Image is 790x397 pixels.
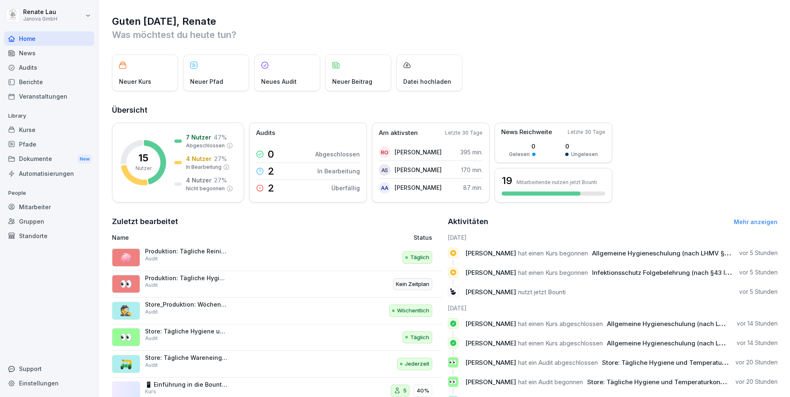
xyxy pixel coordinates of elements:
[395,148,442,156] p: [PERSON_NAME]
[395,183,442,192] p: [PERSON_NAME]
[448,233,778,242] h6: [DATE]
[379,164,390,176] div: AS
[568,128,605,136] p: Letzte 30 Tage
[4,75,94,89] div: Berichte
[112,271,442,298] a: 👀Produktion: Tägliche Hygiene und Temperaturkontrolle bis 12.00 MittagAuditKein Zeitplan
[261,77,297,86] p: Neues Audit
[4,166,94,181] a: Automatisierungen
[145,274,228,282] p: Produktion: Tägliche Hygiene und Temperaturkontrolle bis 12.00 Mittag
[465,378,516,386] span: [PERSON_NAME]
[4,137,94,151] div: Pfade
[190,77,223,86] p: Neuer Pfad
[4,229,94,243] div: Standorte
[739,249,778,257] p: vor 5 Stunden
[4,89,94,104] a: Veranstaltungen
[145,281,158,289] p: Audit
[414,233,432,242] p: Status
[416,387,429,395] p: 40%
[4,46,94,60] a: News
[145,362,158,369] p: Audit
[518,339,603,347] span: hat einen Kurs abgeschlossen
[460,148,483,156] p: 395 min.
[403,387,407,395] p: 5
[4,200,94,214] a: Mitarbeiter
[445,129,483,137] p: Letzte 30 Tage
[268,166,274,176] p: 2
[4,214,94,229] a: Gruppen
[112,15,778,28] h1: Guten [DATE], Renate
[735,358,778,366] p: vor 20 Stunden
[317,167,360,175] p: In Bearbeitung
[465,249,516,257] span: [PERSON_NAME]
[112,233,319,242] p: Name
[315,150,360,158] p: Abgeschlossen
[379,147,390,158] div: Ro
[465,320,516,328] span: [PERSON_NAME]
[737,319,778,328] p: vor 14 Stunden
[607,339,774,347] span: Allgemeine Hygieneschulung (nach LHMV §4) DIN10514
[501,128,552,137] p: News Reichweite
[145,308,158,316] p: Audit
[465,288,516,296] span: [PERSON_NAME]
[214,133,227,142] p: 47 %
[186,176,212,184] p: 4 Nutzer
[136,165,152,172] p: Nutzer
[403,77,451,86] p: Datei hochladen
[145,328,228,335] p: Store: Tägliche Hygiene und Temperaturkontrolle bis 12.00 Mittag
[4,123,94,137] a: Kurse
[518,288,566,296] span: nutzt jetzt Bounti
[268,149,274,159] p: 0
[395,165,442,174] p: [PERSON_NAME]
[4,187,94,200] p: People
[734,218,778,225] a: Mehr anzeigen
[461,165,483,174] p: 170 min.
[119,77,151,86] p: Neuer Kurs
[186,163,221,171] p: In Bearbeitung
[256,128,275,138] p: Audits
[112,28,778,41] p: Was möchtest du heute tun?
[463,183,483,192] p: 87 min.
[379,182,390,194] div: AA
[145,248,228,255] p: Produktion: Tägliche Reinigung und Desinfektion der Produktion
[518,320,603,328] span: hat einen Kurs abgeschlossen
[448,216,488,227] h2: Aktivitäten
[145,301,228,308] p: Store_Produktion: Wöchentliche Kontrolle auf Schädlinge
[518,359,598,366] span: hat ein Audit abgeschlossen
[587,378,785,386] span: Store: Tägliche Hygiene und Temperaturkontrolle bis 12.00 Mittag
[145,354,228,362] p: Store: Tägliche Wareneingangskontrolle
[4,362,94,376] div: Support
[465,359,516,366] span: [PERSON_NAME]
[145,255,158,262] p: Audit
[4,151,94,167] div: Dokumente
[214,176,227,184] p: 27 %
[379,128,418,138] p: Am aktivsten
[78,154,92,164] div: New
[112,324,442,351] a: 👀Store: Tägliche Hygiene und Temperaturkontrolle bis 12.00 MittagAuditTäglich
[145,381,228,388] p: 📱 Einführung in die Bounti App
[4,60,94,75] a: Audits
[268,183,274,193] p: 2
[518,269,588,276] span: hat einen Kurs begonnen
[405,360,429,368] p: Jederzeit
[4,109,94,123] p: Library
[571,151,598,158] p: Ungelesen
[397,307,429,315] p: Wöchentlich
[186,142,225,149] p: Abgeschlossen
[516,179,597,185] p: Mitarbeitende nutzen jetzt Bounti
[120,276,132,291] p: 👀
[735,378,778,386] p: vor 20 Stunden
[449,357,457,368] p: 👀
[449,376,457,388] p: 👀
[518,378,583,386] span: hat ein Audit begonnen
[448,304,778,312] h6: [DATE]
[120,303,132,318] p: 🕵️
[23,9,57,16] p: Renate Lau
[112,351,442,378] a: 🛺Store: Tägliche WareneingangskontrolleAuditJederzeit
[120,357,132,371] p: 🛺
[592,269,739,276] span: Infektionsschutz Folgebelehrung (nach §43 IfSG)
